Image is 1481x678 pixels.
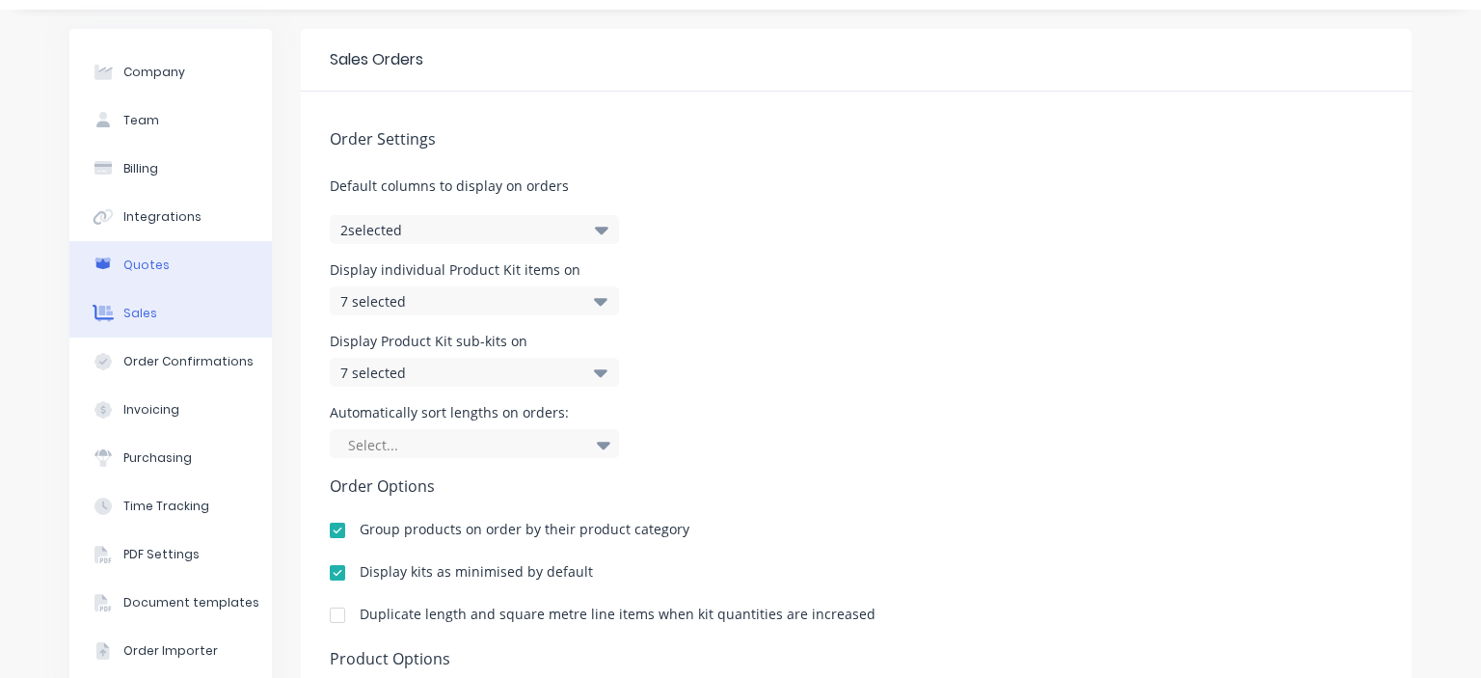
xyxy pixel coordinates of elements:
[123,257,170,274] div: Quotes
[69,48,272,96] button: Company
[69,579,272,627] button: Document templates
[123,160,158,177] div: Billing
[123,401,179,419] div: Invoicing
[123,305,157,322] div: Sales
[330,406,619,420] div: Automatically sort lengths on orders:
[123,546,200,563] div: PDF Settings
[69,338,272,386] button: Order Confirmations
[69,482,272,530] button: Time Tracking
[340,291,568,312] div: 7 selected
[330,215,619,244] button: 2selected
[123,208,202,226] div: Integrations
[360,565,593,579] div: Display kits as minimised by default
[69,434,272,482] button: Purchasing
[123,449,192,467] div: Purchasing
[69,96,272,145] button: Team
[330,477,1383,496] h5: Order Options
[340,363,568,383] div: 7 selected
[123,112,159,129] div: Team
[360,608,875,621] div: Duplicate length and square metre line items when kit quantities are increased
[69,530,272,579] button: PDF Settings
[69,241,272,289] button: Quotes
[123,353,254,370] div: Order Confirmations
[330,48,423,71] div: Sales Orders
[123,594,259,611] div: Document templates
[330,650,1383,668] h5: Product Options
[69,627,272,675] button: Order Importer
[330,176,1383,196] span: Default columns to display on orders
[330,130,1383,149] h5: Order Settings
[69,193,272,241] button: Integrations
[123,498,209,515] div: Time Tracking
[330,335,619,348] div: Display Product Kit sub-kits on
[69,289,272,338] button: Sales
[69,386,272,434] button: Invoicing
[123,642,218,660] div: Order Importer
[123,64,185,81] div: Company
[69,145,272,193] button: Billing
[330,263,619,277] div: Display individual Product Kit items on
[360,523,689,536] div: Group products on order by their product category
